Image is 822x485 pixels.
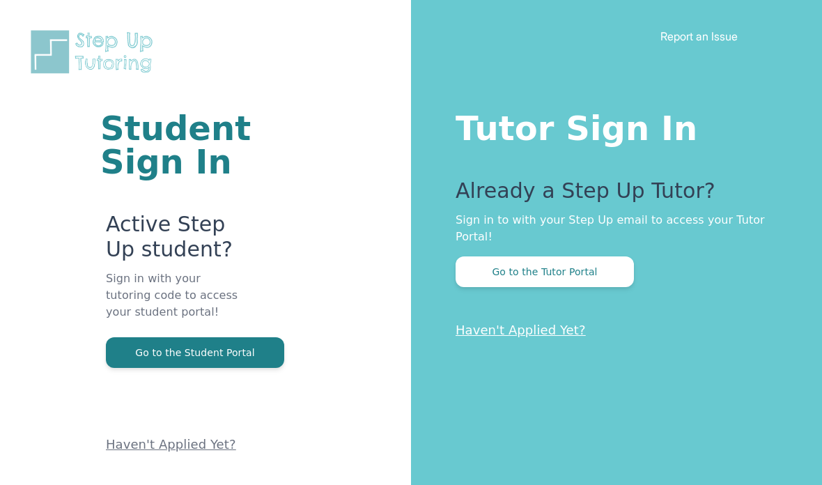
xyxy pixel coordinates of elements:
[456,256,634,287] button: Go to the Tutor Portal
[106,212,244,270] p: Active Step Up student?
[456,265,634,278] a: Go to the Tutor Portal
[456,106,766,145] h1: Tutor Sign In
[660,29,738,43] a: Report an Issue
[456,323,586,337] a: Haven't Applied Yet?
[106,346,284,359] a: Go to the Student Portal
[106,337,284,368] button: Go to the Student Portal
[106,437,236,452] a: Haven't Applied Yet?
[456,178,766,212] p: Already a Step Up Tutor?
[106,270,244,337] p: Sign in with your tutoring code to access your student portal!
[28,28,162,76] img: Step Up Tutoring horizontal logo
[456,212,766,245] p: Sign in to with your Step Up email to access your Tutor Portal!
[100,111,244,178] h1: Student Sign In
